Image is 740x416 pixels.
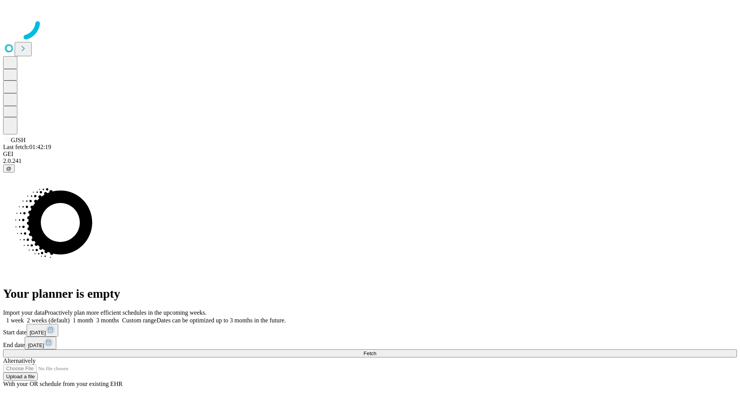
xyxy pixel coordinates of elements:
[30,330,46,335] span: [DATE]
[27,324,58,337] button: [DATE]
[3,357,35,364] span: Alternatively
[3,337,737,349] div: End date
[363,351,376,356] span: Fetch
[96,317,119,324] span: 3 months
[3,381,123,387] span: With your OR schedule from your existing EHR
[3,372,38,381] button: Upload a file
[156,317,286,324] span: Dates can be optimized up to 3 months in the future.
[3,309,45,316] span: Import your data
[3,158,737,164] div: 2.0.241
[6,317,24,324] span: 1 week
[45,309,207,316] span: Proactively plan more efficient schedules in the upcoming weeks.
[3,287,737,301] h1: Your planner is empty
[3,144,51,150] span: Last fetch: 01:42:19
[3,349,737,357] button: Fetch
[11,137,25,143] span: GJSH
[3,151,737,158] div: GEI
[6,166,12,171] span: @
[122,317,156,324] span: Custom range
[3,324,737,337] div: Start date
[28,342,44,348] span: [DATE]
[27,317,70,324] span: 2 weeks (default)
[73,317,93,324] span: 1 month
[3,164,15,173] button: @
[25,337,56,349] button: [DATE]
